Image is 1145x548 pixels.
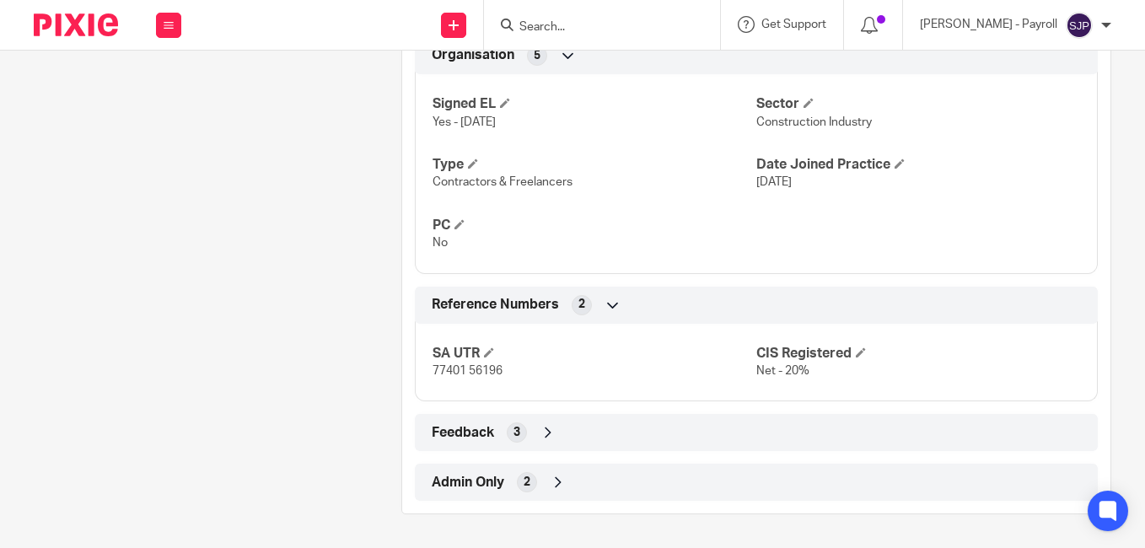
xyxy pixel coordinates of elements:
h4: Signed EL [433,95,756,113]
span: Organisation [432,46,514,64]
h4: Date Joined Practice [756,156,1080,174]
p: [PERSON_NAME] - Payroll [920,16,1057,33]
span: 3 [513,424,520,441]
span: Net - 20% [756,365,809,377]
span: 2 [524,474,530,491]
span: 2 [578,296,585,313]
img: Pixie [34,13,118,36]
span: Feedback [432,424,494,442]
span: Reference Numbers [432,296,559,314]
h4: Sector [756,95,1080,113]
span: 77401 56196 [433,365,503,377]
img: svg%3E [1066,12,1093,39]
h4: PC [433,217,756,234]
span: Get Support [761,19,826,30]
span: No [433,237,448,249]
span: Contractors & Freelancers [433,176,572,188]
h4: SA UTR [433,345,756,363]
h4: Type [433,156,756,174]
span: Yes - [DATE] [433,116,496,128]
input: Search [518,20,669,35]
span: Construction Industry [756,116,872,128]
span: 5 [534,47,540,64]
span: Admin Only [432,474,504,492]
span: [DATE] [756,176,792,188]
h4: CIS Registered [756,345,1080,363]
